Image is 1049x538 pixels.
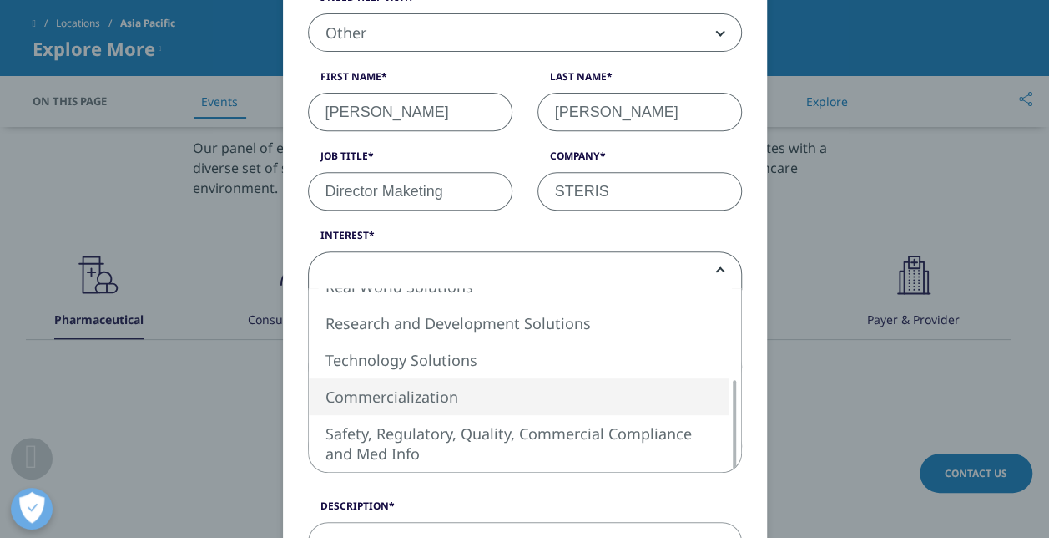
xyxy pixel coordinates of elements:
[308,228,742,251] label: Interest
[309,14,741,53] span: Other
[309,342,729,378] li: Technology Solutions
[309,415,729,472] li: Safety, Regulatory, Quality, Commercial Compliance and Med Info
[537,149,742,172] label: Company
[537,69,742,93] label: Last Name
[308,149,512,172] label: Job Title
[308,13,742,52] span: Other
[308,499,742,522] label: Description
[11,488,53,530] button: Open Preferences
[308,69,512,93] label: First Name
[309,305,729,342] li: Research and Development Solutions
[309,378,729,415] li: Commercialization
